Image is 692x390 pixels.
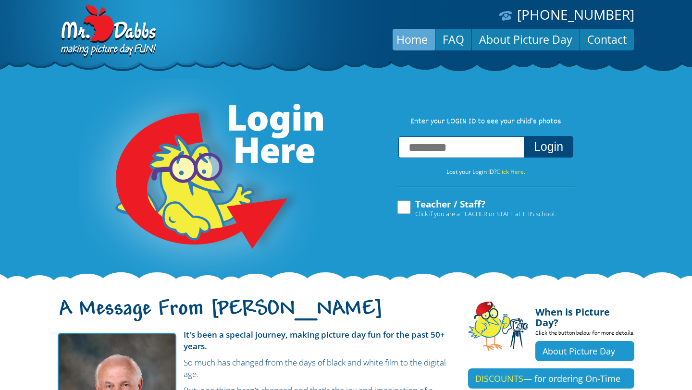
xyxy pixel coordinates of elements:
a: Contact [580,28,634,51]
span: Click if you are a TEACHER or STAFF at THIS school. [415,209,556,219]
a: Click Here. [496,168,525,176]
h4: When is Picture Day? [535,301,634,328]
h1: A Message From [PERSON_NAME] [58,305,454,325]
label: Teacher / Staff? [396,199,556,218]
span: DISCOUNTS [475,373,523,384]
a: About Picture Day [535,341,634,361]
a: [PHONE_NUMBER] [517,5,634,24]
p: Click the button below for more details. [535,328,634,341]
a: Home [389,28,435,51]
img: Login Here [79,79,325,281]
p: Lost your Login ID? [387,167,584,177]
img: Dabbs Company [58,5,158,59]
strong: It's been a special journey, making picture day fun for the past 50+ years. [184,329,445,352]
a: About Picture Day [472,28,580,51]
button: Login [524,136,573,158]
a: FAQ [435,28,471,51]
a: DISCOUNTS— for ordering On-Time [468,368,634,389]
p: So much has changed from the days of black and white film to the digital age. [58,357,454,380]
p: Enter your LOGIN ID to see your child’s photos [387,117,584,127]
